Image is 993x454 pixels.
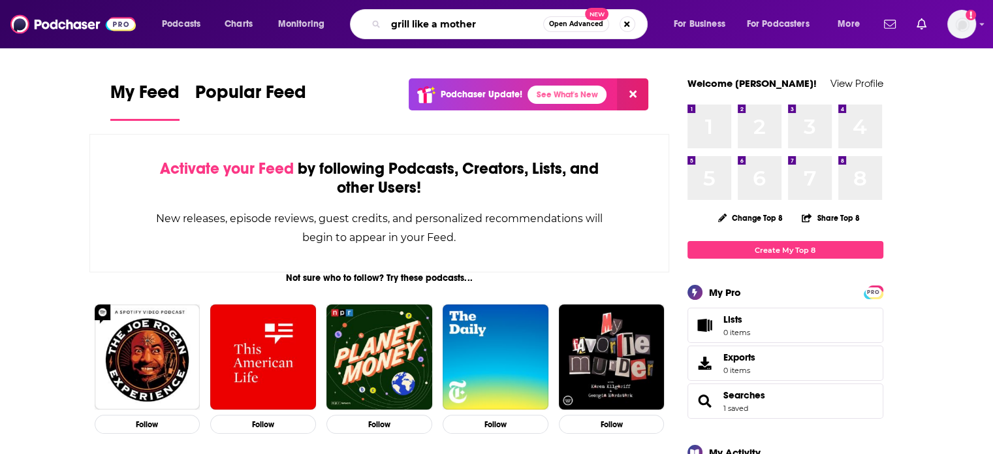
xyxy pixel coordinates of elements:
a: Searches [723,389,765,401]
button: Open AdvancedNew [543,16,609,32]
span: 0 items [723,366,755,375]
button: Share Top 8 [801,205,860,231]
div: by following Podcasts, Creators, Lists, and other Users! [155,159,604,197]
a: 1 saved [723,404,748,413]
div: New releases, episode reviews, guest credits, and personalized recommendations will begin to appe... [155,209,604,247]
input: Search podcasts, credits, & more... [386,14,543,35]
button: Follow [326,415,432,434]
img: User Profile [947,10,976,39]
button: Show profile menu [947,10,976,39]
span: For Business [674,15,725,33]
span: Monitoring [278,15,324,33]
div: Not sure who to follow? Try these podcasts... [89,272,670,284]
a: Exports [687,346,883,381]
button: open menu [153,14,217,35]
span: 0 items [723,328,750,337]
span: Searches [687,383,883,419]
img: Planet Money [326,304,432,410]
button: open menu [828,14,876,35]
a: Searches [692,392,718,410]
a: Show notifications dropdown [911,13,932,35]
a: Charts [216,14,260,35]
span: New [585,8,608,20]
img: Podchaser - Follow, Share and Rate Podcasts [10,12,136,37]
p: Podchaser Update! [441,89,522,100]
img: My Favorite Murder with Karen Kilgariff and Georgia Hardstark [559,304,665,410]
a: Welcome [PERSON_NAME]! [687,77,817,89]
span: Lists [723,314,742,325]
img: The Daily [443,304,548,410]
button: open menu [738,14,828,35]
a: PRO [866,287,881,297]
img: This American Life [210,304,316,410]
span: Lists [692,316,718,334]
button: Follow [210,415,316,434]
span: Logged in as N0elleB7 [947,10,976,39]
span: Popular Feed [195,81,306,111]
span: Activate your Feed [160,159,294,178]
span: Exports [723,351,755,363]
div: Search podcasts, credits, & more... [362,9,660,39]
a: See What's New [528,86,607,104]
button: Follow [443,415,548,434]
span: Lists [723,314,750,325]
span: For Podcasters [747,15,810,33]
button: Change Top 8 [710,210,791,226]
button: Follow [559,415,665,434]
a: Show notifications dropdown [879,13,901,35]
span: Exports [692,354,718,372]
button: open menu [269,14,341,35]
div: My Pro [709,286,741,299]
a: Create My Top 8 [687,241,883,259]
a: View Profile [830,77,883,89]
a: Lists [687,308,883,343]
a: Popular Feed [195,81,306,121]
span: More [838,15,860,33]
span: Open Advanced [549,21,603,27]
span: My Feed [110,81,180,111]
span: PRO [866,287,881,297]
span: Charts [225,15,253,33]
span: Podcasts [162,15,200,33]
button: open menu [665,14,742,35]
button: Follow [95,415,200,434]
svg: Add a profile image [966,10,976,20]
a: My Feed [110,81,180,121]
img: The Joe Rogan Experience [95,304,200,410]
